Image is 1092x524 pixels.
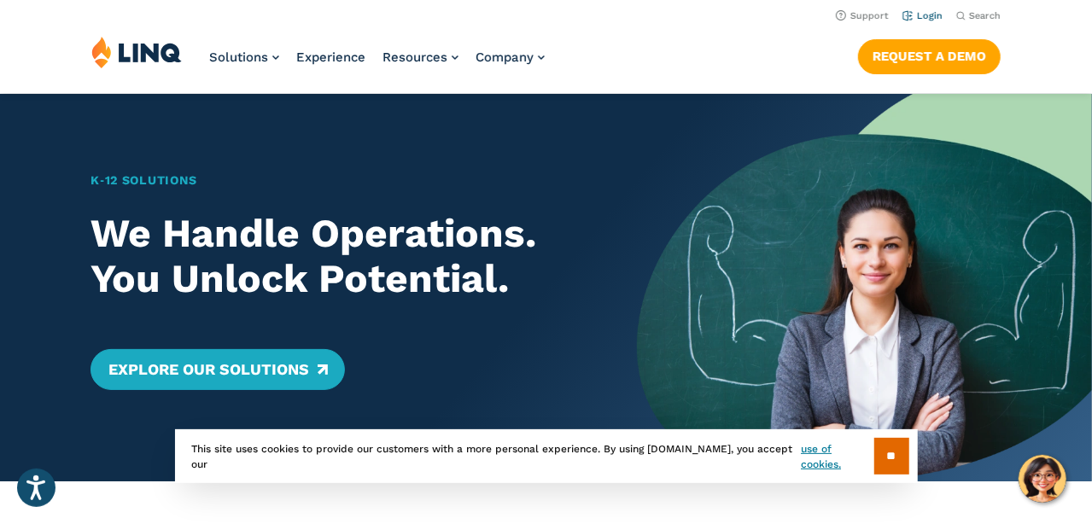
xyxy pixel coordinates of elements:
button: Hello, have a question? Let’s chat. [1019,455,1066,503]
a: Experience [296,49,365,65]
a: Solutions [209,49,279,65]
a: Request a Demo [858,39,1001,73]
span: Search [969,10,1001,21]
a: Company [476,49,545,65]
nav: Button Navigation [858,36,1001,73]
span: Solutions [209,49,268,65]
span: Company [476,49,534,65]
a: Support [836,10,889,21]
div: This site uses cookies to provide our customers with a more personal experience. By using [DOMAIN... [175,429,918,483]
a: Login [902,10,943,21]
a: Resources [382,49,458,65]
a: Explore Our Solutions [91,349,344,390]
span: Resources [382,49,447,65]
img: LINQ | K‑12 Software [91,36,182,68]
img: Home Banner [637,94,1092,481]
button: Open Search Bar [956,9,1001,22]
a: use of cookies. [801,441,873,472]
nav: Primary Navigation [209,36,545,92]
h2: We Handle Operations. You Unlock Potential. [91,211,592,301]
h1: K‑12 Solutions [91,172,592,189]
